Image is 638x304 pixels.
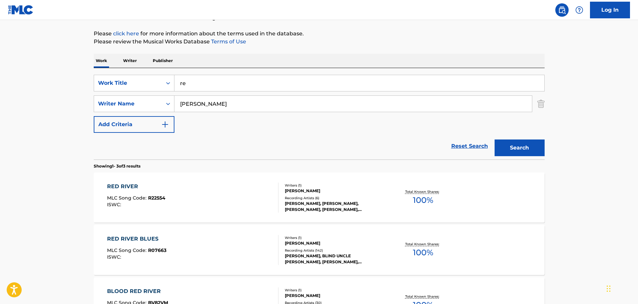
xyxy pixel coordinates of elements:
[285,201,386,213] div: [PERSON_NAME], [PERSON_NAME], [PERSON_NAME], [PERSON_NAME], [PERSON_NAME]
[495,139,545,156] button: Search
[98,100,158,108] div: Writer Name
[555,3,569,17] a: Public Search
[573,3,586,17] div: Help
[107,202,123,208] span: ISWC :
[107,183,165,191] div: RED RIVER
[413,247,433,259] span: 100 %
[607,279,611,299] div: Drag
[107,247,148,253] span: MLC Song Code :
[107,195,148,201] span: MLC Song Code :
[558,6,566,14] img: search
[285,183,386,188] div: Writers ( 1 )
[405,242,441,247] p: Total Known Shares:
[413,194,433,206] span: 100 %
[210,38,246,45] a: Terms of Use
[161,120,169,128] img: 9d2ae6d4665cec9f34b9.svg
[285,253,386,265] div: [PERSON_NAME], BLIND UNCLE [PERSON_NAME], [PERSON_NAME], [PERSON_NAME], [PERSON_NAME]
[605,272,638,304] iframe: Chat Widget
[285,188,386,194] div: [PERSON_NAME]
[590,2,630,18] a: Log In
[94,75,545,160] form: Search Form
[94,54,109,68] p: Work
[148,247,166,253] span: R07663
[285,235,386,240] div: Writers ( 1 )
[113,30,139,37] a: click here
[151,54,175,68] p: Publisher
[285,293,386,299] div: [PERSON_NAME]
[107,254,123,260] span: ISWC :
[94,38,545,46] p: Please review the Musical Works Database
[94,173,545,223] a: RED RIVERMLC Song Code:R22554ISWC:Writers (1)[PERSON_NAME]Recording Artists (6)[PERSON_NAME], [PE...
[575,6,583,14] img: help
[107,287,168,295] div: BLOOD RED RIVER
[8,5,34,15] img: MLC Logo
[94,225,545,275] a: RED RIVER BLUESMLC Song Code:R07663ISWC:Writers (1)[PERSON_NAME]Recording Artists (142)[PERSON_NA...
[107,235,166,243] div: RED RIVER BLUES
[94,163,140,169] p: Showing 1 - 3 of 3 results
[448,139,491,154] a: Reset Search
[148,195,165,201] span: R22554
[405,294,441,299] p: Total Known Shares:
[121,54,139,68] p: Writer
[98,79,158,87] div: Work Title
[405,189,441,194] p: Total Known Shares:
[285,248,386,253] div: Recording Artists ( 142 )
[285,288,386,293] div: Writers ( 1 )
[537,95,545,112] img: Delete Criterion
[285,196,386,201] div: Recording Artists ( 6 )
[94,116,174,133] button: Add Criteria
[94,30,545,38] p: Please for more information about the terms used in the database.
[285,240,386,246] div: [PERSON_NAME]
